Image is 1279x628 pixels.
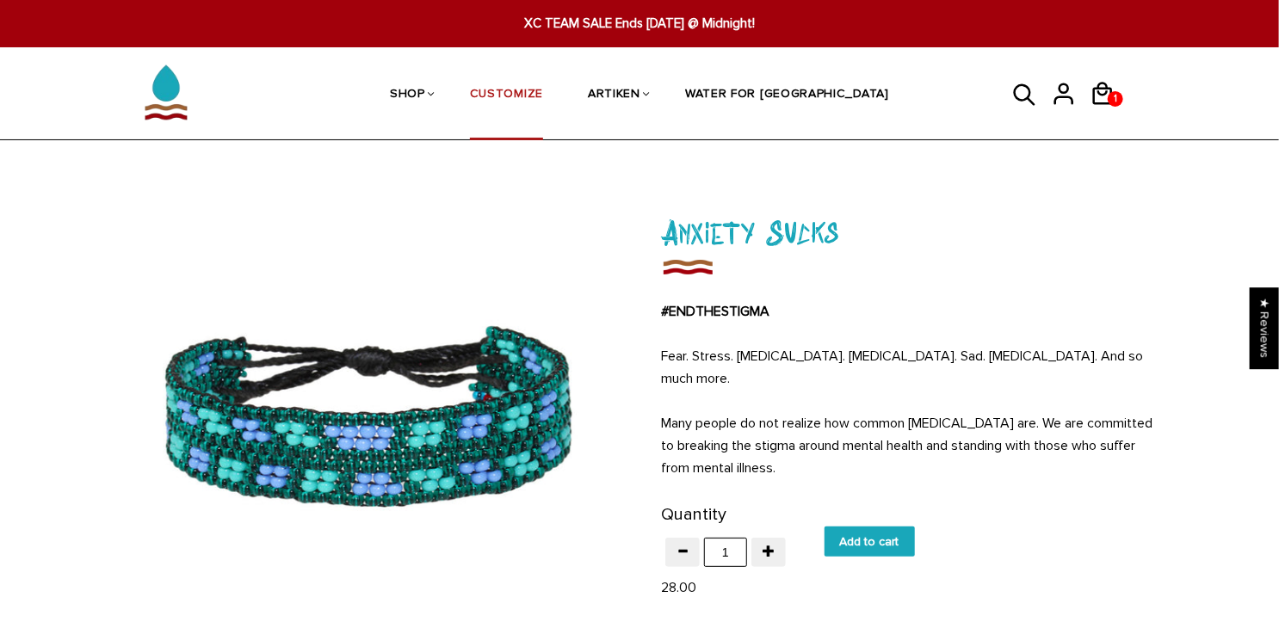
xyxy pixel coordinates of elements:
span: Fear. Stress. [MEDICAL_DATA]. [MEDICAL_DATA]. Sad. [MEDICAL_DATA]. And so much more. [661,348,1143,387]
a: 1 [1090,112,1128,114]
span: 28.00 [661,579,696,596]
input: Add to cart [825,526,915,557]
a: WATER FOR [GEOGRAPHIC_DATA] [685,50,889,141]
span: 1 [1109,87,1121,111]
h1: Anxiety Sucks [661,209,1156,255]
span: XC TEAM SALE Ends [DATE] @ Midnight! [394,14,885,34]
span: Many people do not realize how common [MEDICAL_DATA] are. We are committed to breaking the stigma... [661,415,1152,477]
div: Click to open Judge.me floating reviews tab [1250,287,1279,369]
a: ARTIKEN [588,50,640,141]
a: CUSTOMIZE [470,50,543,141]
img: Anxiety Sucks [661,255,714,279]
label: Quantity [661,501,726,529]
strong: #ENDTHESTIGMA [661,303,769,320]
a: SHOP [390,50,425,141]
